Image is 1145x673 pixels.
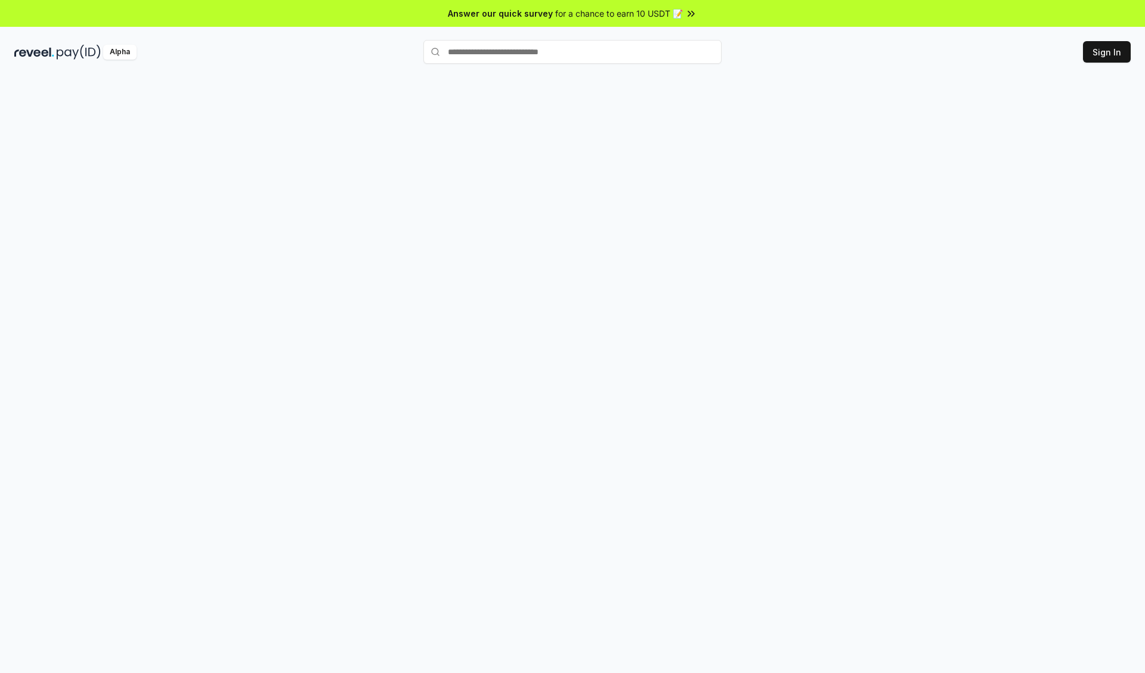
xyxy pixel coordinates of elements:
img: reveel_dark [14,45,54,60]
img: pay_id [57,45,101,60]
button: Sign In [1083,41,1131,63]
div: Alpha [103,45,137,60]
span: for a chance to earn 10 USDT 📝 [555,7,683,20]
span: Answer our quick survey [448,7,553,20]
